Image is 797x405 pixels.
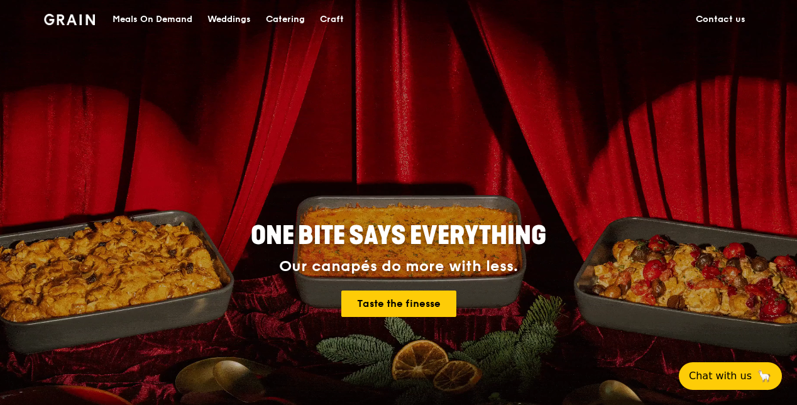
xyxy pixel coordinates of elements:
a: Contact us [688,1,753,38]
div: Our canapés do more with less. [172,258,625,275]
div: Craft [320,1,344,38]
a: Taste the finesse [341,291,456,317]
span: 🦙 [757,369,772,384]
a: Craft [312,1,351,38]
a: Catering [258,1,312,38]
div: Catering [266,1,305,38]
a: Weddings [200,1,258,38]
img: Grain [44,14,95,25]
div: Weddings [207,1,251,38]
div: Meals On Demand [113,1,192,38]
span: ONE BITE SAYS EVERYTHING [251,221,546,251]
span: Chat with us [689,369,752,384]
button: Chat with us🦙 [679,362,782,390]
